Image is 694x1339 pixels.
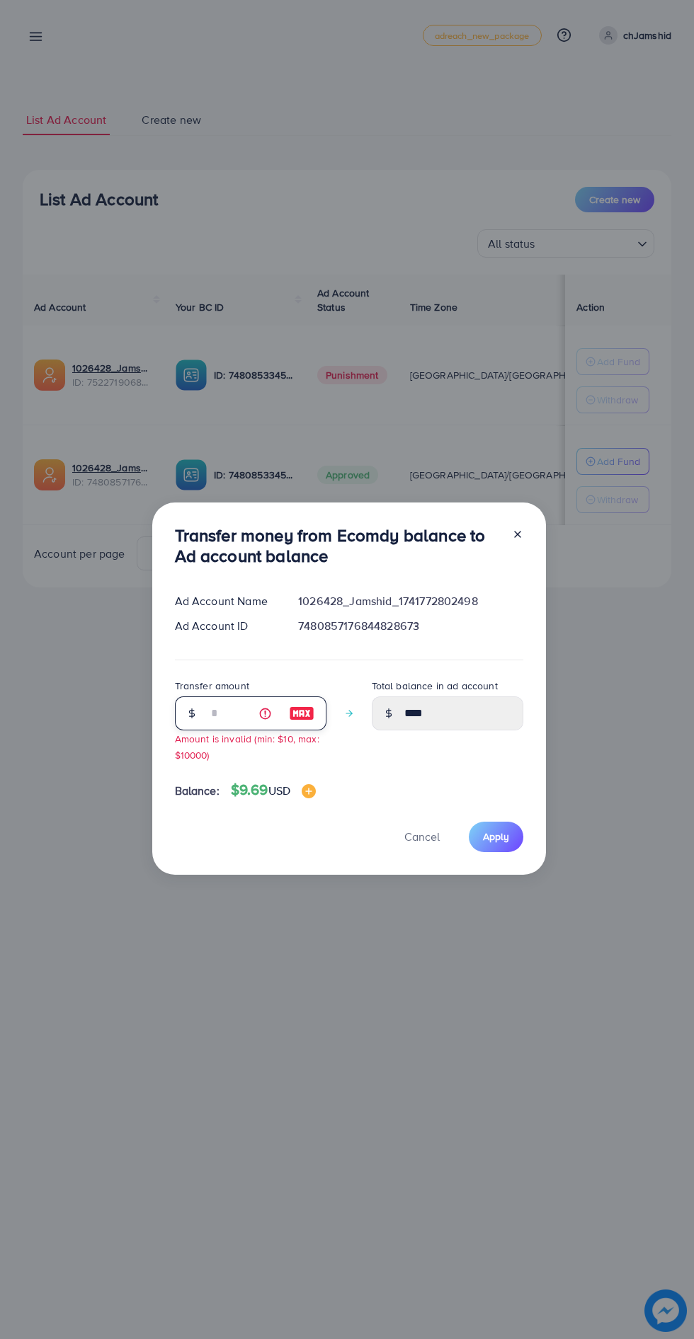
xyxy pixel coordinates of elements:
span: Cancel [404,829,440,844]
h3: Transfer money from Ecomdy balance to Ad account balance [175,525,501,566]
label: Transfer amount [175,679,249,693]
img: image [289,705,314,722]
div: Ad Account Name [164,593,288,609]
button: Apply [469,822,523,852]
label: Total balance in ad account [372,679,498,693]
div: Ad Account ID [164,618,288,634]
div: 1026428_Jamshid_1741772802498 [287,593,534,609]
img: image [302,784,316,798]
button: Cancel [387,822,457,852]
h4: $9.69 [231,781,316,799]
div: 7480857176844828673 [287,618,534,634]
small: Amount is invalid (min: $10, max: $10000) [175,732,319,762]
span: Balance: [175,783,220,799]
span: Apply [483,829,509,844]
span: USD [268,783,290,798]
